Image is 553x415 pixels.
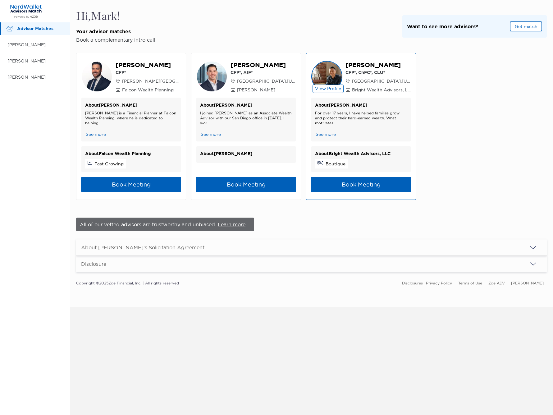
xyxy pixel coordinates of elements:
[81,244,204,251] div: About [PERSON_NAME]'s Solicitation Agreement
[218,221,245,228] a: Learn more
[94,161,124,167] p: Fast Growing
[85,150,177,158] p: About Falcon Wealth Planning
[81,261,106,267] div: Disclosure
[345,69,411,76] p: CFP®, ChFC®, CLU®
[76,10,155,23] h2: Hi, Mark !
[488,281,505,285] a: Zoe ADV
[345,61,411,69] p: [PERSON_NAME]
[116,87,181,93] p: Falcon Wealth Planning
[402,281,423,285] a: Disclosures
[231,69,296,76] p: CFP®, AIF®
[81,61,112,92] img: advisor picture
[76,37,155,43] h3: Book a complementary intro call
[311,177,411,192] button: Book Meeting
[81,61,181,93] button: advisor picture[PERSON_NAME]CFP® [PERSON_NAME][GEOGRAPHIC_DATA],[US_STATE] Falcon Wealth Planning
[231,61,296,69] p: [PERSON_NAME]
[7,73,64,81] p: [PERSON_NAME]
[196,177,296,192] button: Book Meeting
[315,111,407,126] div: For over 17 years, I have helped families grow and protect their hard-earned wealth. What motivates
[529,244,537,251] img: icon arrow
[76,279,179,287] p: Copyright © 2025 Zoe Financial, Inc. | All rights reserved
[311,61,342,92] img: advisor picture
[315,131,336,138] button: See more
[315,101,407,109] p: About [PERSON_NAME]
[529,260,537,268] img: icon arrow
[231,78,296,84] p: [GEOGRAPHIC_DATA] , [US_STATE]
[80,221,218,228] span: All of our vetted advisors are trustworthy and unbiased.
[200,131,222,138] button: See more
[116,69,181,76] p: CFP®
[200,111,292,126] p: I joined [PERSON_NAME] as an Associate Wealth Advisor with our San Diego office in [DATE]. I wor
[326,161,345,167] p: Boutique
[200,150,292,158] p: About [PERSON_NAME]
[81,177,181,192] button: Book Meeting
[345,78,411,84] p: [GEOGRAPHIC_DATA] , [US_STATE]
[311,61,411,93] button: advisor pictureView Profile[PERSON_NAME]CFP®, ChFC®, CLU® [GEOGRAPHIC_DATA],[US_STATE] Bright Wea...
[76,28,155,35] h2: Your advisor matches
[85,111,177,126] p: [PERSON_NAME] is a Financial Planner at Falcon Wealth Planning, where he is dedicated to helping
[7,41,64,49] p: [PERSON_NAME]
[345,87,411,93] p: Bright Wealth Advisors, LLC
[458,281,482,285] a: Terms of Use
[196,61,296,93] button: advisor picture[PERSON_NAME]CFP®, AIF® [GEOGRAPHIC_DATA],[US_STATE] [PERSON_NAME]
[85,101,177,109] p: About [PERSON_NAME]
[426,281,452,285] a: Privacy Policy
[313,85,344,93] button: View Profile
[7,4,44,18] img: Zoe Financial
[7,57,64,65] p: [PERSON_NAME]
[116,61,181,69] p: [PERSON_NAME]
[17,25,64,33] p: Advisor Matches
[116,78,181,84] p: [PERSON_NAME][GEOGRAPHIC_DATA] , [US_STATE]
[407,23,478,30] p: Want to see more advisors?
[200,101,292,109] p: About [PERSON_NAME]
[196,61,227,92] img: advisor picture
[510,21,542,31] button: Get match
[231,87,296,93] p: [PERSON_NAME]
[315,150,407,158] p: About Bright Wealth Advisors, LLC
[85,131,107,138] button: See more
[511,281,544,285] a: [PERSON_NAME]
